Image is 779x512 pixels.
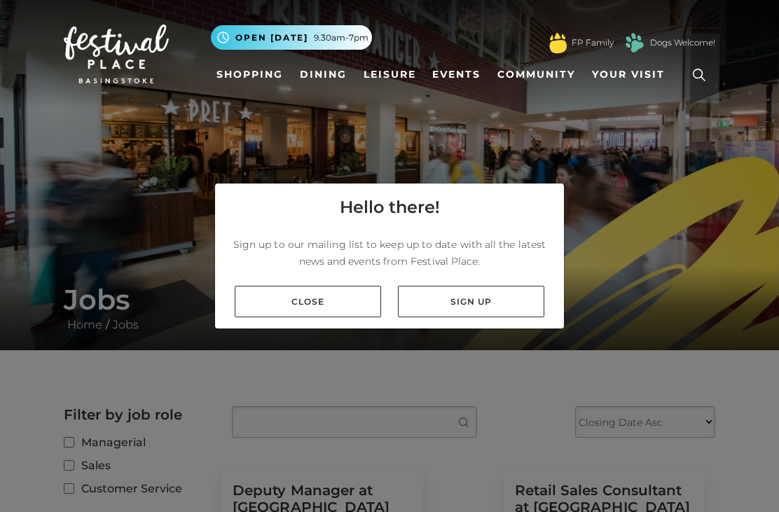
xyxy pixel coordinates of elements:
[294,62,352,88] a: Dining
[586,62,677,88] a: Your Visit
[358,62,422,88] a: Leisure
[398,286,544,317] a: Sign up
[235,32,308,44] span: Open [DATE]
[492,62,581,88] a: Community
[340,195,440,220] h4: Hello there!
[314,32,368,44] span: 9.30am-7pm
[650,36,715,49] a: Dogs Welcome!
[427,62,486,88] a: Events
[235,286,381,317] a: Close
[592,67,665,82] span: Your Visit
[226,236,553,270] p: Sign up to our mailing list to keep up to date with all the latest news and events from Festival ...
[211,62,289,88] a: Shopping
[572,36,614,49] a: FP Family
[64,25,169,83] img: Festival Place Logo
[211,25,372,50] button: Open [DATE] 9.30am-7pm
